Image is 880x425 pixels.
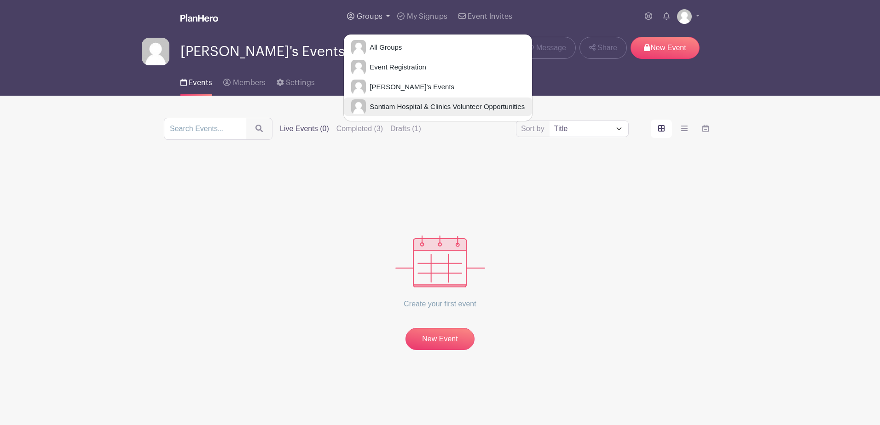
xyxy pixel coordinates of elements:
span: Event Invites [468,13,512,20]
a: [PERSON_NAME]'s Events [344,78,532,96]
span: Settings [286,79,315,86]
span: [PERSON_NAME]'s Events [366,82,454,92]
span: Events [189,79,212,86]
img: events_empty-56550af544ae17c43cc50f3ebafa394433d06d5f1891c01edc4b5d1d59cfda54.svg [395,235,485,287]
div: filters [280,123,428,134]
img: default-ce2991bfa6775e67f084385cd625a349d9dcbb7a52a09fb2fda1e96e2d18dcdb.png [351,99,366,114]
label: Sort by [521,123,547,134]
div: order and view [651,120,716,138]
img: default-ce2991bfa6775e67f084385cd625a349d9dcbb7a52a09fb2fda1e96e2d18dcdb.png [351,40,366,55]
span: [PERSON_NAME]'s Events [180,44,345,59]
span: My Signups [407,13,447,20]
label: Live Events (0) [280,123,329,134]
a: All Groups [344,38,532,57]
a: Event Registration [344,58,532,76]
a: Settings [277,66,315,96]
span: Event Registration [366,62,426,73]
img: default-ce2991bfa6775e67f084385cd625a349d9dcbb7a52a09fb2fda1e96e2d18dcdb.png [142,38,169,65]
a: Share [579,37,627,59]
a: New Event [405,328,475,350]
span: Message [536,42,566,53]
p: Create your first event [395,287,485,321]
div: Groups [343,34,533,121]
label: Drafts (1) [390,123,421,134]
span: Share [597,42,617,53]
span: All Groups [366,42,402,53]
img: default-ce2991bfa6775e67f084385cd625a349d9dcbb7a52a09fb2fda1e96e2d18dcdb.png [351,80,366,94]
img: logo_white-6c42ec7e38ccf1d336a20a19083b03d10ae64f83f12c07503d8b9e83406b4c7d.svg [180,14,218,22]
span: Members [233,79,266,86]
img: default-ce2991bfa6775e67f084385cd625a349d9dcbb7a52a09fb2fda1e96e2d18dcdb.png [677,9,692,24]
a: Events [180,66,212,96]
a: Santiam Hospital & Clinics Volunteer Opportunities [344,98,532,116]
span: Groups [357,13,382,20]
label: Completed (3) [336,123,383,134]
img: default-ce2991bfa6775e67f084385cd625a349d9dcbb7a52a09fb2fda1e96e2d18dcdb.png [351,60,366,75]
input: Search Events... [164,118,246,140]
a: Message [517,37,575,59]
a: Members [223,66,265,96]
span: Santiam Hospital & Clinics Volunteer Opportunities [366,102,525,112]
p: New Event [631,37,700,59]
